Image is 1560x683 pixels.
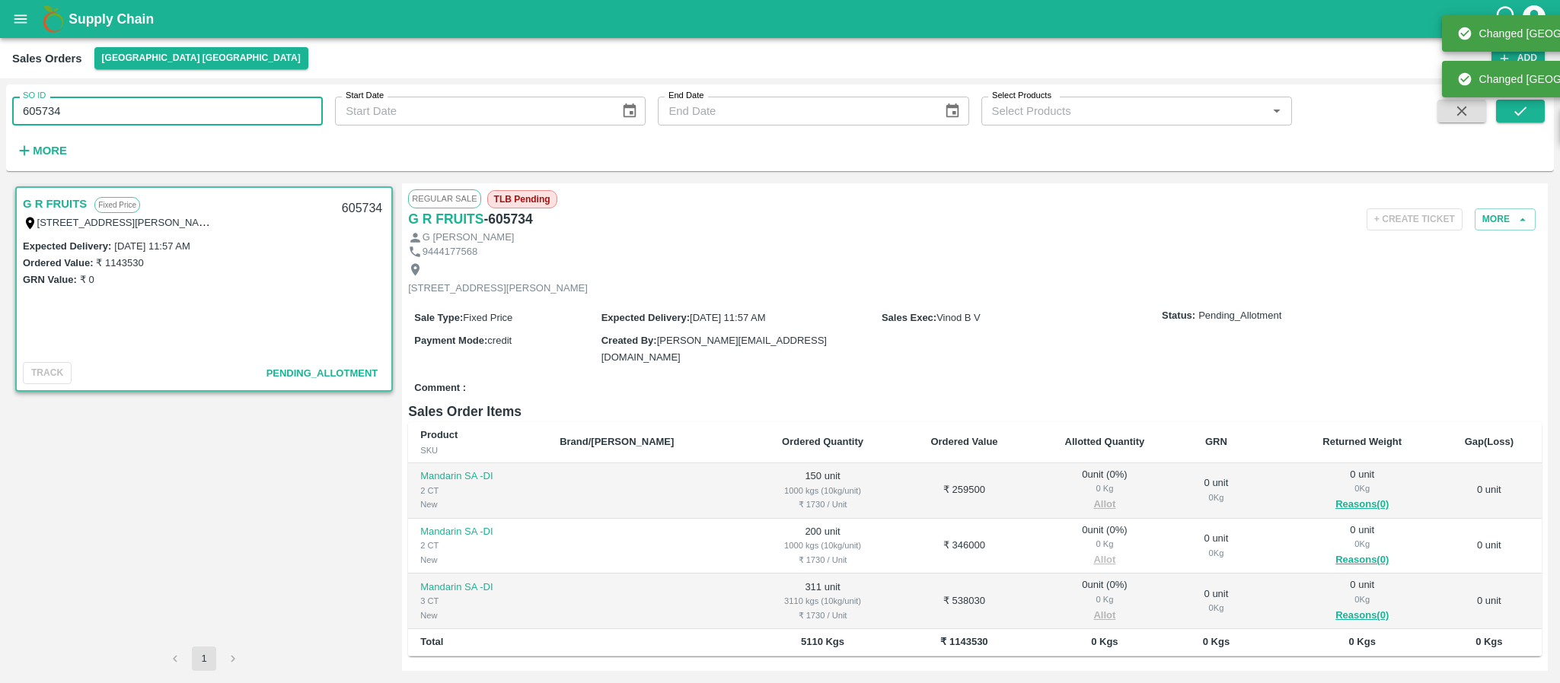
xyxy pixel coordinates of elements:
button: More [1475,208,1536,230]
label: Expected Delivery : [23,240,111,252]
button: Reasons(0) [1300,551,1424,569]
td: ₹ 346000 [898,519,1030,574]
div: 2 CT [420,484,535,497]
b: Total [420,636,443,647]
div: 0 unit [1192,587,1241,615]
div: 2 CT [420,538,535,552]
div: 605734 [333,191,391,227]
div: 0 unit ( 0 %) [1042,523,1167,569]
a: Supply Chain [69,8,1494,30]
div: 1000 kgs (10kg/unit) [759,538,886,552]
a: G R FRUITS [23,194,87,214]
b: Supply Chain [69,11,154,27]
b: Returned Weight [1322,436,1402,447]
b: 0 Kgs [1475,636,1502,647]
label: SO ID [23,90,46,102]
td: ₹ 259500 [898,463,1030,519]
p: G [PERSON_NAME] [423,230,515,245]
div: 0 Kg [1042,481,1167,495]
div: 3 CT [420,594,535,608]
b: 0 Kgs [1349,636,1376,647]
p: 9444177568 [423,245,477,259]
b: ₹ 1143530 [940,636,987,647]
label: Comment : [414,381,466,396]
div: 0 Kg [1192,601,1241,615]
div: 0 Kg [1042,592,1167,606]
div: New [420,553,535,567]
p: Mandarin SA -DI [420,469,535,484]
td: 150 unit [747,463,898,519]
span: credit [487,335,512,346]
label: [STREET_ADDRESS][PERSON_NAME] [37,216,217,228]
span: [PERSON_NAME][EMAIL_ADDRESS][DOMAIN_NAME] [601,335,827,363]
div: New [420,608,535,622]
span: Pending_Allotment [266,367,378,379]
td: 311 unit [747,573,898,629]
b: 0 Kgs [1091,636,1118,647]
label: Ordered Value: [23,257,93,268]
td: 200 unit [747,519,898,574]
div: 0 unit ( 0 %) [1042,468,1167,513]
div: 1000 kgs (10kg/unit) [759,484,886,497]
label: ₹ 1143530 [96,257,143,268]
label: Sales Exec : [882,312,936,323]
button: Reasons(0) [1300,496,1424,513]
label: Status: [1162,309,1195,323]
label: Select Products [992,90,1051,102]
b: Ordered Quantity [782,436,863,447]
b: Gap(Loss) [1465,436,1514,447]
button: Choose date [615,97,644,125]
b: Product [420,429,458,440]
div: ₹ 1730 / Unit [759,497,886,511]
nav: pagination navigation [161,646,247,671]
td: 0 unit [1437,519,1542,574]
b: GRN [1205,436,1227,447]
div: 0 Kg [1192,491,1241,504]
label: Created By : [601,335,657,346]
div: New [420,497,535,511]
span: Fixed Price [463,312,512,323]
p: [STREET_ADDRESS][PERSON_NAME] [408,281,588,296]
td: 0 unit [1437,463,1542,519]
div: ₹ 1730 / Unit [759,553,886,567]
b: Allotted Quantity [1065,436,1145,447]
div: 0 Kg [1300,481,1424,495]
div: 0 unit [1300,468,1424,513]
button: More [12,138,71,164]
b: 5110 Kgs [801,636,844,647]
button: Select DC [94,47,308,69]
span: TLB Pending [487,190,557,208]
span: Vinod B V [936,312,981,323]
div: 0 Kg [1192,546,1241,560]
input: End Date [658,97,932,125]
label: Start Date [346,90,384,102]
div: 0 unit [1192,476,1241,504]
input: Enter SO ID [12,97,323,125]
div: 0 Kg [1300,592,1424,606]
div: 0 unit [1300,523,1424,569]
div: 0 unit ( 0 %) [1042,578,1167,624]
b: 0 Kgs [1203,636,1230,647]
label: Sale Type : [414,312,463,323]
input: Start Date [335,97,609,125]
b: Brand/[PERSON_NAME] [560,436,674,447]
td: 0 unit [1437,573,1542,629]
a: G R FRUITS [408,208,483,230]
label: Payment Mode : [414,335,487,346]
div: customer-support [1494,5,1520,33]
span: Regular Sale [408,189,480,208]
button: open drawer [3,2,38,37]
button: Reasons(0) [1300,607,1424,624]
td: ₹ 538030 [898,573,1030,629]
p: Mandarin SA -DI [420,580,535,595]
div: 0 unit [1300,578,1424,624]
div: 0 Kg [1300,537,1424,551]
button: Choose date [938,97,967,125]
div: 0 Kg [1042,537,1167,551]
label: End Date [668,90,703,102]
label: [DATE] 11:57 AM [114,240,190,252]
span: [DATE] 11:57 AM [690,312,765,323]
input: Select Products [986,101,1262,121]
button: page 1 [192,646,216,671]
